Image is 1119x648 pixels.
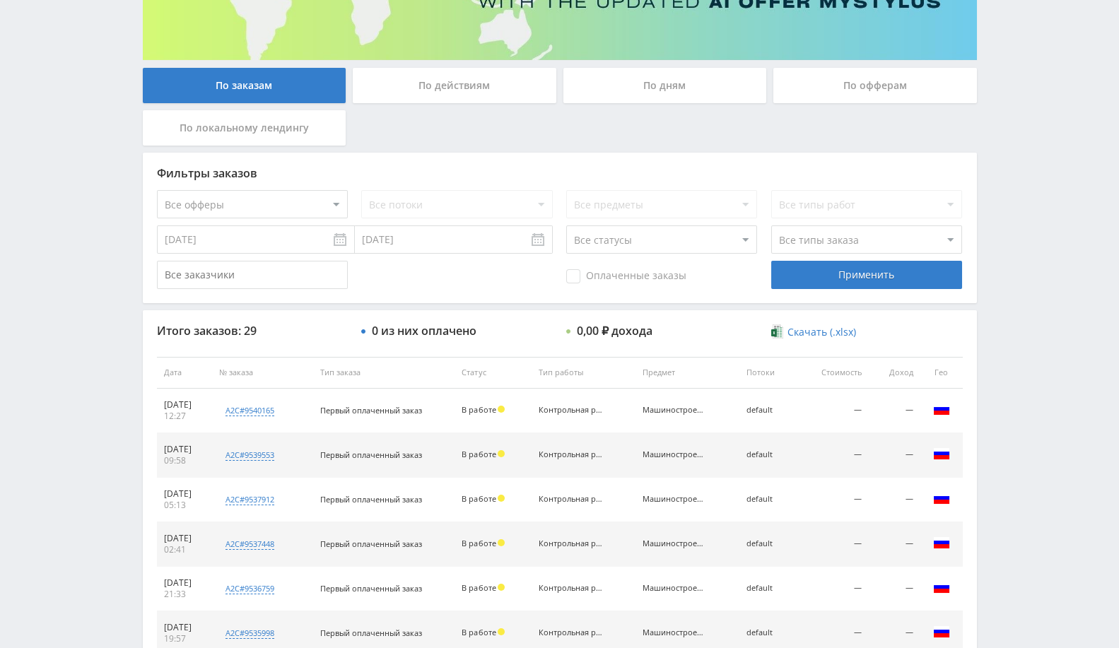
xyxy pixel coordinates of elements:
td: — [869,567,920,611]
span: В работе [462,582,496,593]
span: Первый оплаченный заказ [320,538,422,549]
div: a2c#9536759 [225,583,274,594]
th: Потоки [739,357,796,389]
div: 02:41 [164,544,206,555]
div: Машиностроение [643,628,706,637]
span: Холд [498,628,505,635]
img: rus.png [933,534,950,551]
div: 05:13 [164,500,206,511]
div: a2c#9540165 [225,405,274,416]
th: Предмет [635,357,739,389]
span: В работе [462,449,496,459]
div: [DATE] [164,533,206,544]
div: a2c#9539553 [225,449,274,461]
span: Первый оплаченный заказ [320,449,422,460]
span: В работе [462,627,496,637]
td: — [796,433,869,478]
th: № заказа [212,357,313,389]
div: По офферам [773,68,977,103]
div: [DATE] [164,577,206,589]
div: 0 из них оплачено [372,324,476,337]
div: 21:33 [164,589,206,600]
th: Стоимость [796,357,869,389]
span: Первый оплаченный заказ [320,583,422,594]
div: Машиностроение [643,495,706,504]
div: По заказам [143,68,346,103]
div: Контрольная работа [539,539,602,548]
div: default [746,584,789,593]
span: Первый оплаченный заказ [320,628,422,638]
div: [DATE] [164,399,206,411]
span: Холд [498,406,505,413]
div: Машиностроение [643,584,706,593]
td: — [869,433,920,478]
div: По действиям [353,68,556,103]
div: Контрольная работа [539,406,602,415]
a: Скачать (.xlsx) [771,325,856,339]
td: — [796,567,869,611]
img: rus.png [933,401,950,418]
div: По локальному лендингу [143,110,346,146]
span: Первый оплаченный заказ [320,494,422,505]
div: default [746,495,789,504]
div: Фильтры заказов [157,167,963,179]
div: a2c#9535998 [225,628,274,639]
div: По дням [563,68,767,103]
img: rus.png [933,490,950,507]
td: — [869,522,920,567]
td: — [869,478,920,522]
div: [DATE] [164,444,206,455]
div: default [746,539,789,548]
img: rus.png [933,579,950,596]
th: Тип заказа [313,357,455,389]
div: a2c#9537448 [225,538,274,550]
td: — [869,389,920,433]
div: a2c#9537912 [225,494,274,505]
div: Контрольная работа [539,628,602,637]
span: Холд [498,450,505,457]
span: Холд [498,539,505,546]
td: — [796,389,869,433]
div: Машиностроение [643,406,706,415]
th: Тип работы [532,357,635,389]
img: rus.png [933,623,950,640]
img: rus.png [933,445,950,462]
div: Применить [771,261,962,289]
div: default [746,628,789,637]
input: Все заказчики [157,261,348,289]
span: В работе [462,493,496,504]
span: В работе [462,404,496,415]
div: [DATE] [164,488,206,500]
img: xlsx [771,324,783,338]
div: Машиностроение [643,450,706,459]
th: Доход [869,357,920,389]
div: Контрольная работа [539,584,602,593]
th: Дата [157,357,213,389]
div: default [746,450,789,459]
span: Холд [498,584,505,591]
td: — [796,522,869,567]
div: 0,00 ₽ дохода [577,324,652,337]
div: [DATE] [164,622,206,633]
div: 09:58 [164,455,206,466]
th: Гео [920,357,963,389]
div: Контрольная работа [539,495,602,504]
th: Статус [455,357,531,389]
div: 12:27 [164,411,206,422]
div: default [746,406,789,415]
span: Оплаченные заказы [566,269,686,283]
div: Контрольная работа [539,450,602,459]
div: 19:57 [164,633,206,644]
span: Первый оплаченный заказ [320,405,422,416]
span: Холд [498,495,505,502]
span: Скачать (.xlsx) [787,326,856,338]
td: — [796,478,869,522]
div: Итого заказов: 29 [157,324,348,337]
span: В работе [462,538,496,548]
div: Машиностроение [643,539,706,548]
